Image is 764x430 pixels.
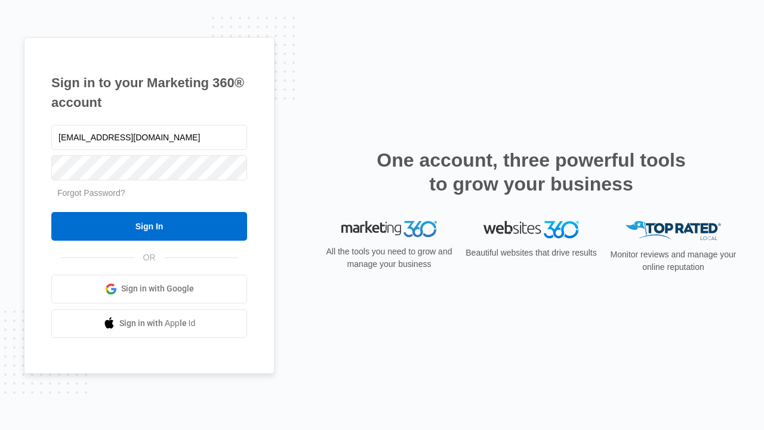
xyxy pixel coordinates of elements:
[626,221,721,241] img: Top Rated Local
[606,248,740,274] p: Monitor reviews and manage your online reputation
[57,188,125,198] a: Forgot Password?
[119,317,196,330] span: Sign in with Apple Id
[464,247,598,259] p: Beautiful websites that drive results
[373,148,689,196] h2: One account, three powerful tools to grow your business
[51,73,247,112] h1: Sign in to your Marketing 360® account
[135,251,164,264] span: OR
[51,275,247,303] a: Sign in with Google
[51,309,247,338] a: Sign in with Apple Id
[483,221,579,238] img: Websites 360
[51,212,247,241] input: Sign In
[121,282,194,295] span: Sign in with Google
[341,221,437,238] img: Marketing 360
[322,245,456,271] p: All the tools you need to grow and manage your business
[51,125,247,150] input: Email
